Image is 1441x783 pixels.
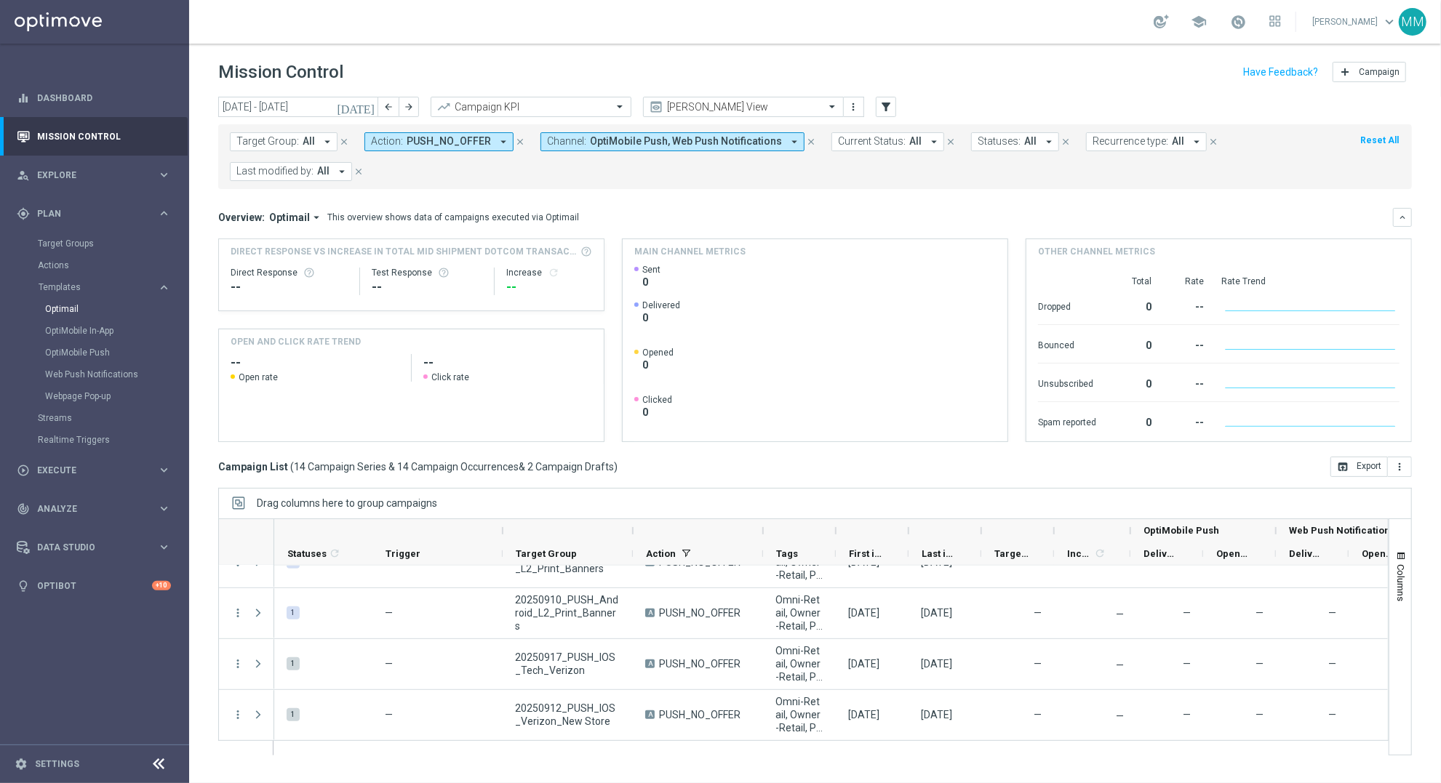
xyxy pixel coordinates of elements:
[230,132,338,151] button: Target Group: All arrow_drop_down
[287,548,327,559] span: Statuses
[922,548,957,559] span: Last in Range
[37,566,152,605] a: Optibot
[515,593,620,633] span: 20250910_PUSH_Android_L2_Print_Banners
[515,702,620,728] span: 20250912_PUSH_IOS _Verizon_New Store
[230,162,352,181] button: Last modified by: All arrow_drop_down
[17,169,30,182] i: person_search
[775,593,823,633] span: Omni-Retail, Owner-Retail, Push
[921,708,952,721] div: 12 Sep 2025, Friday
[17,464,30,477] i: play_circle_outline
[38,434,151,446] a: Realtime Triggers
[45,390,151,402] a: Webpage Pop-up
[642,394,672,406] span: Clicked
[17,566,171,605] div: Optibot
[16,503,172,515] div: track_changes Analyze keyboard_arrow_right
[1114,409,1151,433] div: 0
[1038,371,1096,394] div: Unsubscribed
[385,658,393,670] span: —
[1190,135,1203,148] i: arrow_drop_down
[879,100,893,113] i: filter_alt
[352,164,365,180] button: close
[506,278,592,296] div: --
[1042,135,1055,148] i: arrow_drop_down
[1289,525,1395,536] span: Web Push Notifications
[338,134,351,150] button: close
[515,651,620,677] span: 20250917_PUSH_IOS _Tech_Verizon
[1333,62,1406,82] button: add Campaign
[287,606,300,619] div: 1
[1116,609,1124,620] span: —
[231,354,399,372] h2: --
[152,581,171,590] div: +10
[1362,548,1397,559] span: Opened
[372,278,482,296] div: --
[909,135,922,148] span: All
[265,211,327,224] button: Optimail arrow_drop_down
[547,135,586,148] span: Channel:
[303,135,315,148] span: All
[157,281,171,294] i: keyboard_arrow_right
[1395,564,1407,601] span: Columns
[16,131,172,142] div: Mission Control
[1038,245,1155,258] h4: Other channel metrics
[364,132,514,151] button: Action: PUSH_NO_OFFER arrow_drop_down
[431,97,631,117] ng-select: Campaign KPI
[310,211,323,224] i: arrow_drop_down
[1183,556,1191,568] span: —
[1256,709,1264,720] span: —
[231,708,244,721] i: more_vert
[231,245,576,258] span: Direct Response VS Increase In Total Mid Shipment Dotcom Transaction Amount
[1169,332,1204,356] div: --
[1330,460,1412,472] multiple-options-button: Export to CSV
[371,135,403,148] span: Action:
[274,588,1421,639] div: Press SPACE to select this row.
[339,137,349,147] i: close
[38,260,151,271] a: Actions
[17,92,30,105] i: equalizer
[37,505,157,513] span: Analyze
[1169,371,1204,394] div: --
[506,267,592,278] div: Increase
[45,369,151,380] a: Web Push Notifications
[218,62,343,83] h1: Mission Control
[17,79,171,117] div: Dashboard
[1143,548,1178,559] span: Delivered
[16,542,172,553] button: Data Studio keyboard_arrow_right
[218,211,265,224] h3: Overview:
[1086,132,1207,151] button: Recurrence type: All arrow_drop_down
[1183,607,1191,619] span: —
[317,165,330,177] span: All
[327,545,340,561] span: Calculate column
[927,135,941,148] i: arrow_drop_down
[921,657,952,670] div: 12 Sep 2025, Friday
[1024,135,1037,148] span: All
[634,245,746,258] h4: Main channel metrics
[45,347,151,358] a: OptiMobile Push
[1256,658,1264,670] span: —
[372,267,482,278] div: Test Response
[16,169,172,181] div: person_search Explore keyboard_arrow_right
[1093,135,1168,148] span: Recurrence type:
[16,92,172,104] button: equalizer Dashboard
[1034,556,1042,568] span: —
[378,97,399,117] button: arrow_back
[37,79,171,117] a: Dashboard
[231,335,361,348] h4: OPEN AND CLICK RATE TREND
[659,606,741,619] span: PUSH_NO_OFFER
[1394,461,1405,473] i: more_vert
[157,463,171,477] i: keyboard_arrow_right
[45,342,188,364] div: OptiMobile Push
[45,298,188,320] div: Optimail
[646,548,676,559] span: Action
[848,101,860,113] i: more_vert
[1221,276,1400,287] div: Rate Trend
[157,168,171,182] i: keyboard_arrow_right
[838,135,906,148] span: Current Status:
[642,358,674,372] span: 0
[1337,461,1349,473] i: open_in_browser
[642,276,660,289] span: 0
[38,233,188,254] div: Target Groups
[157,206,171,220] i: keyboard_arrow_right
[157,540,171,554] i: keyboard_arrow_right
